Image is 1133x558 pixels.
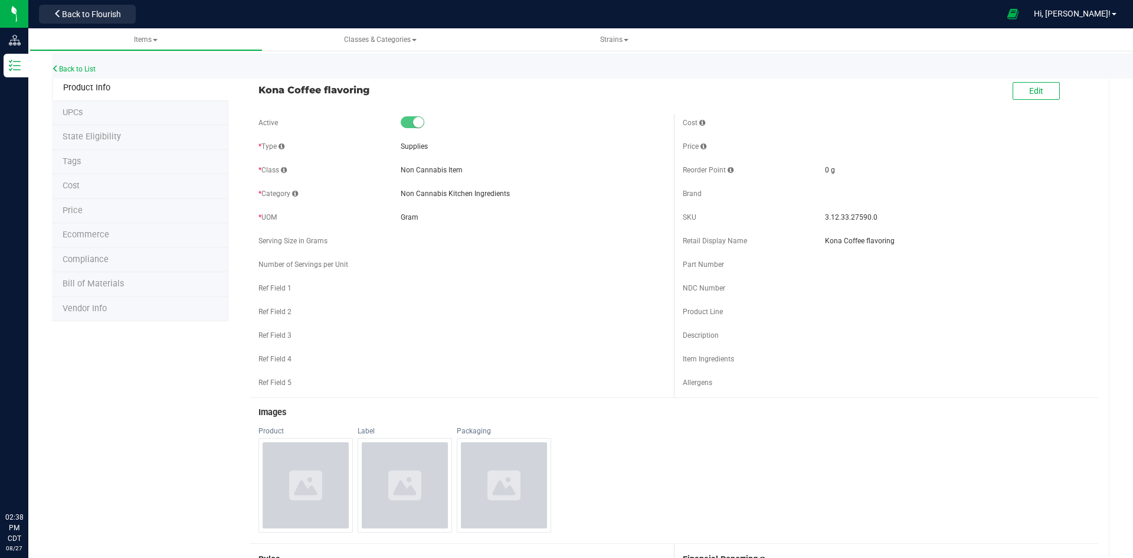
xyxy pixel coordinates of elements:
[258,408,1089,417] h3: Images
[258,166,287,174] span: Class
[683,166,733,174] span: Reorder Point
[683,308,723,316] span: Product Line
[258,83,665,97] span: Kona Coffee flavoring
[63,279,124,289] span: Bill of Materials
[683,213,696,221] span: SKU
[52,65,96,73] a: Back to List
[258,260,348,269] span: Number of Servings per Unit
[5,512,23,544] p: 02:38 PM CDT
[600,35,628,44] span: Strains
[1029,86,1043,96] span: Edit
[825,236,1089,246] span: Kona Coffee flavoring
[683,355,734,363] span: Item Ingredients
[258,284,292,292] span: Ref Field 1
[683,142,706,151] span: Price
[683,378,712,387] span: Allergens
[401,190,510,198] span: Non Cannabis Kitchen Ingredients
[35,462,49,476] iframe: Resource center unread badge
[1013,82,1060,100] button: Edit
[683,190,702,198] span: Brand
[825,212,1089,223] span: 3.12.33.27590.0
[258,190,298,198] span: Category
[258,426,353,436] div: Product
[683,260,724,269] span: Part Number
[63,132,121,142] span: Tag
[258,355,292,363] span: Ref Field 4
[9,34,21,46] inline-svg: Distribution
[344,35,417,44] span: Classes & Categories
[683,119,705,127] span: Cost
[258,378,292,387] span: Ref Field 5
[39,5,136,24] button: Back to Flourish
[134,35,158,44] span: Items
[401,213,418,221] span: Gram
[9,60,21,71] inline-svg: Inventory
[258,308,292,316] span: Ref Field 2
[63,107,83,118] span: Tag
[258,213,277,221] span: UOM
[683,237,747,245] span: Retail Display Name
[63,254,109,265] span: Compliance
[457,426,551,436] div: Packaging
[258,142,284,151] span: Type
[1000,2,1026,25] span: Open Ecommerce Menu
[258,119,278,127] span: Active
[5,544,23,553] p: 08/27
[258,237,328,245] span: Serving Size in Grams
[12,464,47,499] iframe: Resource center
[401,142,428,151] span: Supplies
[258,331,292,340] span: Ref Field 3
[63,205,83,216] span: Price
[63,230,109,240] span: Ecommerce
[62,9,121,19] span: Back to Flourish
[63,156,81,167] span: Tag
[63,181,80,191] span: Cost
[683,331,719,340] span: Description
[63,83,110,93] span: Product Info
[1034,9,1111,18] span: Hi, [PERSON_NAME]!
[683,284,725,292] span: NDC Number
[358,426,452,436] div: Label
[825,166,835,174] span: 0 g
[401,166,463,174] span: Non Cannabis Item
[63,304,107,314] span: Vendor Info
